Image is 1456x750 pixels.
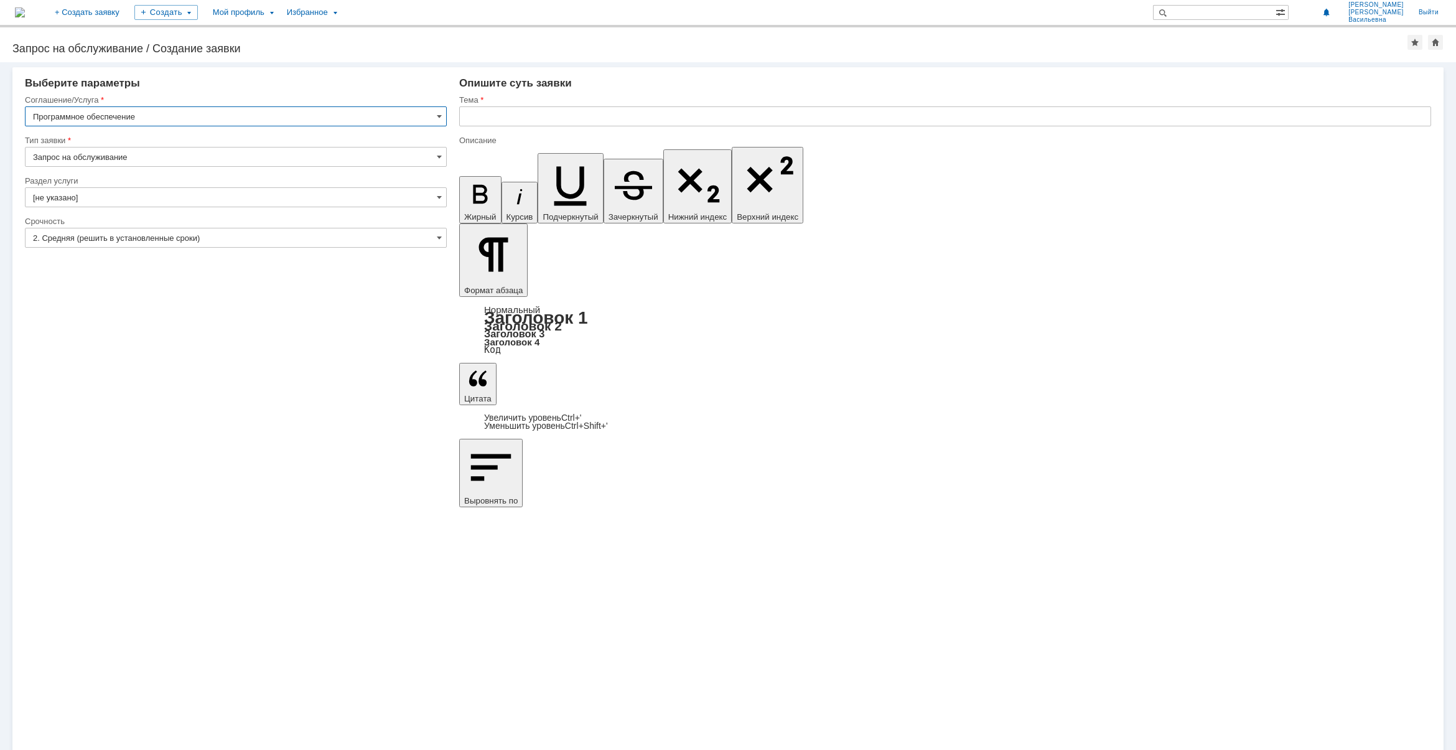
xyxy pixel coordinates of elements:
span: Нижний индекс [668,212,727,222]
span: Васильевна [1348,16,1404,24]
span: Жирный [464,212,497,222]
div: Тип заявки [25,136,444,144]
a: Нормальный [484,304,540,315]
a: Перейти на домашнюю страницу [15,7,25,17]
button: Выровнять по [459,439,523,507]
span: Расширенный поиск [1276,6,1288,17]
div: Соглашение/Услуга [25,96,444,104]
button: Жирный [459,176,502,223]
img: logo [15,7,25,17]
span: Выберите параметры [25,77,140,89]
a: Заголовок 2 [484,319,562,333]
div: Запрос на обслуживание / Создание заявки [12,42,1407,55]
span: Зачеркнутый [609,212,658,222]
button: Нижний индекс [663,149,732,223]
span: Ctrl+' [561,413,582,423]
a: Decrease [484,421,608,431]
span: Опишите суть заявки [459,77,572,89]
div: Срочность [25,217,444,225]
a: Заголовок 1 [484,308,588,327]
div: Тема [459,96,1429,104]
div: Цитата [459,414,1431,430]
span: [PERSON_NAME] [1348,9,1404,16]
a: Заголовок 3 [484,328,544,339]
button: Подчеркнутый [538,153,603,223]
div: Сделать домашней страницей [1428,35,1443,50]
button: Формат абзаца [459,223,528,297]
button: Цитата [459,363,497,405]
div: Формат абзаца [459,306,1431,354]
span: [PERSON_NAME] [1348,1,1404,9]
span: Курсив [506,212,533,222]
span: Выровнять по [464,496,518,505]
button: Курсив [502,182,538,223]
span: Верхний индекс [737,212,798,222]
button: Зачеркнутый [604,159,663,223]
div: Добавить в избранное [1407,35,1422,50]
span: Цитата [464,394,492,403]
div: Описание [459,136,1429,144]
a: Increase [484,413,582,423]
span: Ctrl+Shift+' [565,421,608,431]
button: Верхний индекс [732,147,803,223]
a: Заголовок 4 [484,337,539,347]
div: Создать [134,5,198,20]
div: Раздел услуги [25,177,444,185]
span: Подчеркнутый [543,212,598,222]
span: Формат абзаца [464,286,523,295]
a: Код [484,344,501,355]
